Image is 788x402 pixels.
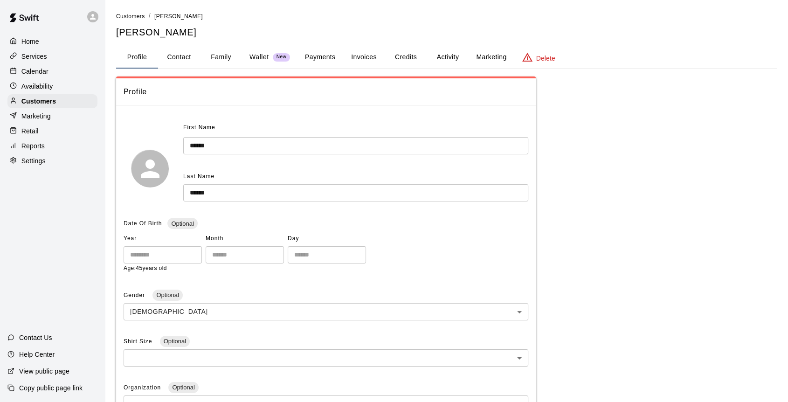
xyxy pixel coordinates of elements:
[21,82,53,91] p: Availability
[124,292,147,298] span: Gender
[385,46,427,69] button: Credits
[19,350,55,359] p: Help Center
[200,46,242,69] button: Family
[19,367,69,376] p: View public page
[116,46,158,69] button: Profile
[152,291,182,298] span: Optional
[21,126,39,136] p: Retail
[427,46,469,69] button: Activity
[21,67,48,76] p: Calendar
[160,338,190,345] span: Optional
[116,13,145,20] span: Customers
[116,46,777,69] div: basic tabs example
[168,384,198,391] span: Optional
[116,12,145,20] a: Customers
[124,265,167,271] span: Age: 45 years old
[21,111,51,121] p: Marketing
[19,383,83,393] p: Copy public page link
[536,54,555,63] p: Delete
[149,11,151,21] li: /
[7,109,97,123] a: Marketing
[183,173,214,180] span: Last Name
[124,231,202,246] span: Year
[21,37,39,46] p: Home
[116,26,777,39] h5: [PERSON_NAME]
[7,35,97,49] a: Home
[469,46,514,69] button: Marketing
[21,97,56,106] p: Customers
[19,333,52,342] p: Contact Us
[7,79,97,93] a: Availability
[297,46,343,69] button: Payments
[167,220,197,227] span: Optional
[7,49,97,63] a: Services
[343,46,385,69] button: Invoices
[124,303,528,320] div: [DEMOGRAPHIC_DATA]
[154,13,203,20] span: [PERSON_NAME]
[183,120,215,135] span: First Name
[273,54,290,60] span: New
[7,64,97,78] a: Calendar
[21,141,45,151] p: Reports
[124,338,154,345] span: Shirt Size
[21,156,46,166] p: Settings
[7,94,97,108] a: Customers
[124,220,162,227] span: Date Of Birth
[116,11,777,21] nav: breadcrumb
[206,231,284,246] span: Month
[7,124,97,138] a: Retail
[124,384,163,391] span: Organization
[21,52,47,61] p: Services
[158,46,200,69] button: Contact
[124,86,528,98] span: Profile
[288,231,366,246] span: Day
[7,139,97,153] a: Reports
[7,154,97,168] a: Settings
[249,52,269,62] p: Wallet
